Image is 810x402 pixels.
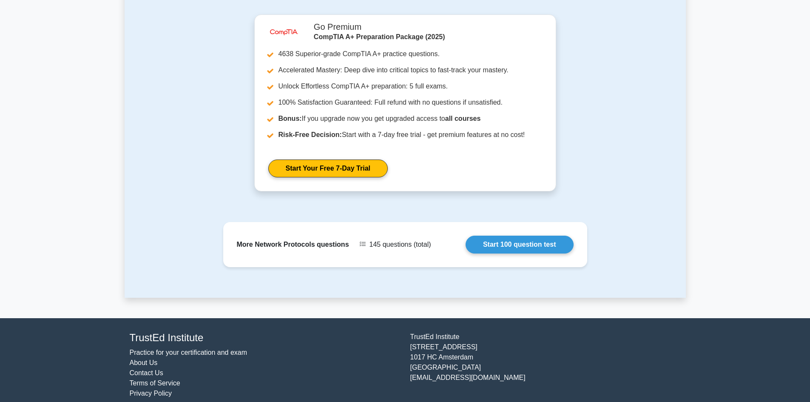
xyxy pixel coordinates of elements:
[130,332,400,344] h4: TrustEd Institute
[130,349,247,356] a: Practice for your certification and exam
[130,359,158,366] a: About Us
[405,332,686,399] div: TrustEd Institute [STREET_ADDRESS] 1017 HC Amsterdam [GEOGRAPHIC_DATA] [EMAIL_ADDRESS][DOMAIN_NAME]
[130,369,163,376] a: Contact Us
[130,390,172,397] a: Privacy Policy
[268,160,388,177] a: Start Your Free 7-Day Trial
[466,236,574,254] a: Start 100 question test
[130,379,180,387] a: Terms of Service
